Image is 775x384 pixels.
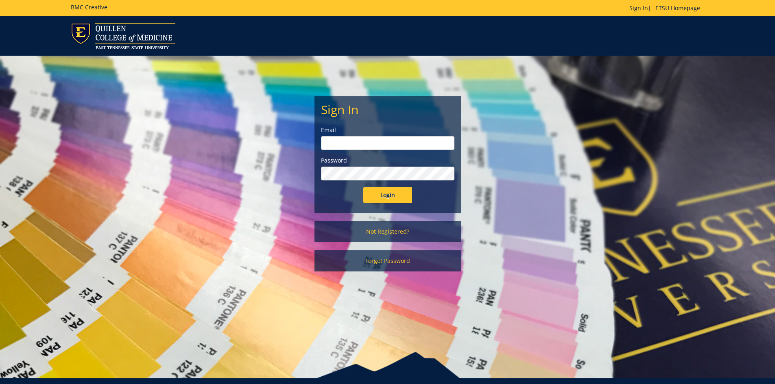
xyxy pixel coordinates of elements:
a: Forgot Password [314,250,461,271]
img: ETSU logo [71,23,175,49]
h5: BMC Creative [71,4,107,10]
a: ETSU Homepage [651,4,704,12]
a: Sign In [629,4,648,12]
input: Login [363,187,412,203]
p: | [629,4,704,12]
h2: Sign In [321,103,454,116]
a: Not Registered? [314,221,461,242]
label: Email [321,126,454,134]
label: Password [321,156,454,165]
